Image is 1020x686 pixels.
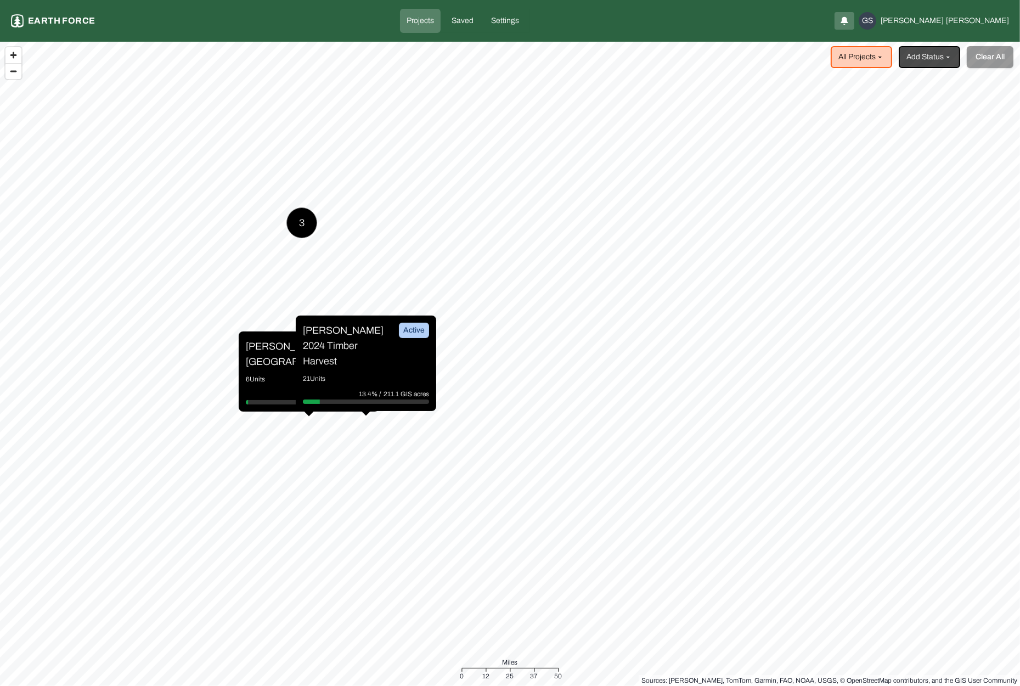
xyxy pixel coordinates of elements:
[881,15,944,26] span: [PERSON_NAME]
[831,46,892,68] button: All Projects
[531,671,538,682] div: 37
[482,671,489,682] div: 12
[246,374,372,385] p: 6 Units
[946,15,1009,26] span: [PERSON_NAME]
[641,675,1017,686] div: Sources: [PERSON_NAME], TomTom, Garmin, FAO, NOAA, USGS, © OpenStreetMap contributors, and the GI...
[11,14,24,27] img: earthforce-logo-white-uG4MPadI.svg
[445,9,480,33] a: Saved
[246,339,328,369] p: [PERSON_NAME][GEOGRAPHIC_DATA]
[407,15,434,26] p: Projects
[303,373,429,384] p: 21 Units
[491,15,519,26] p: Settings
[859,12,1009,30] button: GS[PERSON_NAME][PERSON_NAME]
[384,389,429,400] p: 211.1 GIS acres
[303,323,385,369] p: [PERSON_NAME] 2024 Timber Harvest
[399,323,429,338] div: Active
[5,47,21,63] button: Zoom in
[452,15,474,26] p: Saved
[506,671,514,682] div: 25
[359,389,384,400] p: 13.4% /
[28,14,95,27] p: Earth force
[484,9,526,33] a: Settings
[555,671,562,682] div: 50
[899,46,960,68] button: Add Status
[400,9,441,33] a: Projects
[503,657,518,668] span: Miles
[967,46,1013,68] button: Clear All
[286,207,317,238] button: 3
[5,63,21,79] button: Zoom out
[859,12,876,30] div: GS
[460,671,464,682] div: 0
